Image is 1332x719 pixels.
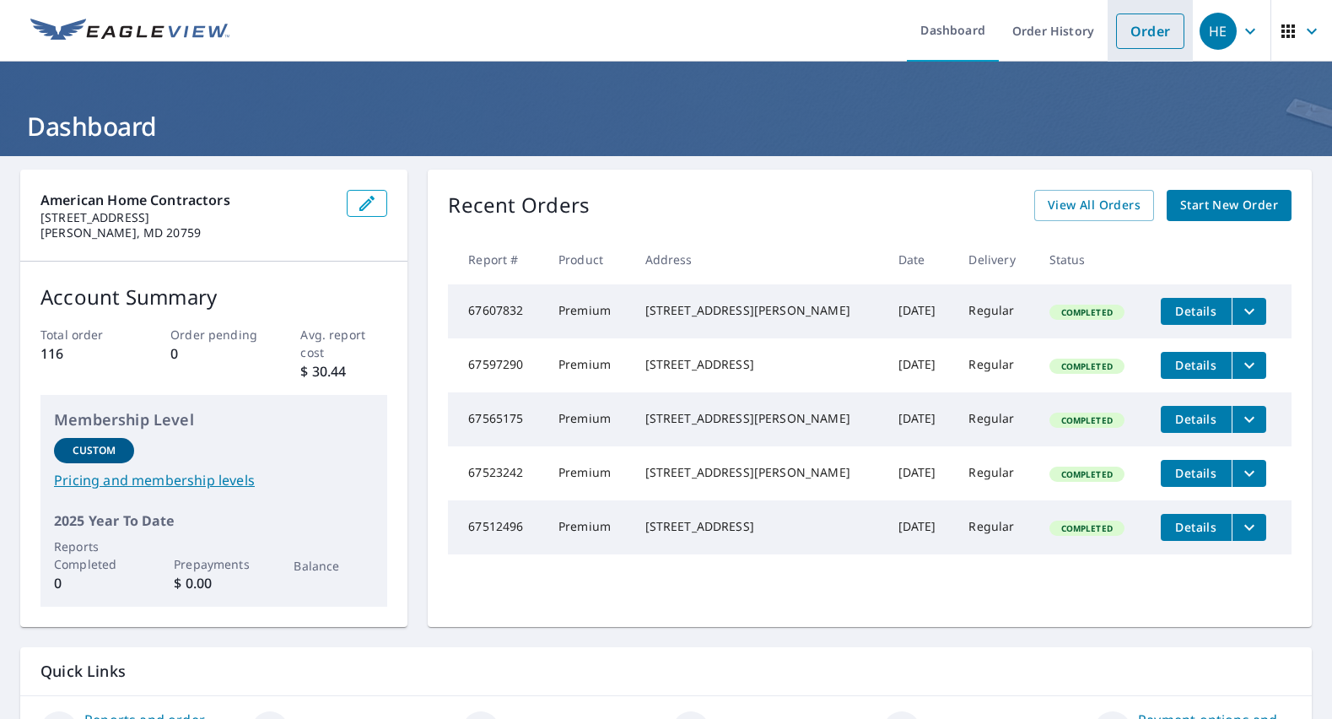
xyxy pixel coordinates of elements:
[40,661,1292,682] p: Quick Links
[1034,190,1154,221] a: View All Orders
[885,284,956,338] td: [DATE]
[54,470,374,490] a: Pricing and membership levels
[448,190,590,221] p: Recent Orders
[645,356,871,373] div: [STREET_ADDRESS]
[170,326,257,343] p: Order pending
[40,343,127,364] p: 116
[1051,360,1123,372] span: Completed
[632,235,885,284] th: Address
[300,361,387,381] p: $ 30.44
[174,573,254,593] p: $ 0.00
[54,538,134,573] p: Reports Completed
[545,392,632,446] td: Premium
[40,282,387,312] p: Account Summary
[885,235,956,284] th: Date
[885,338,956,392] td: [DATE]
[448,392,545,446] td: 67565175
[645,302,871,319] div: [STREET_ADDRESS][PERSON_NAME]
[545,446,632,500] td: Premium
[294,557,374,575] p: Balance
[174,555,254,573] p: Prepayments
[1232,460,1266,487] button: filesDropdownBtn-67523242
[645,518,871,535] div: [STREET_ADDRESS]
[1180,195,1278,216] span: Start New Order
[1161,352,1232,379] button: detailsBtn-67597290
[448,446,545,500] td: 67523242
[955,338,1035,392] td: Regular
[1232,352,1266,379] button: filesDropdownBtn-67597290
[1161,514,1232,541] button: detailsBtn-67512496
[1161,460,1232,487] button: detailsBtn-67523242
[1051,468,1123,480] span: Completed
[20,109,1312,143] h1: Dashboard
[885,500,956,554] td: [DATE]
[1051,414,1123,426] span: Completed
[448,338,545,392] td: 67597290
[1161,406,1232,433] button: detailsBtn-67565175
[1232,406,1266,433] button: filesDropdownBtn-67565175
[40,225,333,241] p: [PERSON_NAME], MD 20759
[545,500,632,554] td: Premium
[955,392,1035,446] td: Regular
[40,190,333,210] p: American Home Contractors
[1167,190,1292,221] a: Start New Order
[545,235,632,284] th: Product
[54,573,134,593] p: 0
[1232,298,1266,325] button: filesDropdownBtn-67607832
[54,511,374,531] p: 2025 Year To Date
[40,326,127,343] p: Total order
[1171,411,1221,427] span: Details
[1051,306,1123,318] span: Completed
[170,343,257,364] p: 0
[1161,298,1232,325] button: detailsBtn-67607832
[955,446,1035,500] td: Regular
[1171,465,1221,481] span: Details
[1051,522,1123,534] span: Completed
[30,19,229,44] img: EV Logo
[1171,519,1221,535] span: Details
[645,464,871,481] div: [STREET_ADDRESS][PERSON_NAME]
[955,284,1035,338] td: Regular
[40,210,333,225] p: [STREET_ADDRESS]
[545,284,632,338] td: Premium
[448,500,545,554] td: 67512496
[1171,357,1221,373] span: Details
[545,338,632,392] td: Premium
[73,443,116,458] p: Custom
[955,235,1035,284] th: Delivery
[54,408,374,431] p: Membership Level
[1036,235,1147,284] th: Status
[1232,514,1266,541] button: filesDropdownBtn-67512496
[1116,14,1184,49] a: Order
[448,284,545,338] td: 67607832
[1171,303,1221,319] span: Details
[645,410,871,427] div: [STREET_ADDRESS][PERSON_NAME]
[955,500,1035,554] td: Regular
[300,326,387,361] p: Avg. report cost
[885,446,956,500] td: [DATE]
[448,235,545,284] th: Report #
[885,392,956,446] td: [DATE]
[1048,195,1141,216] span: View All Orders
[1200,13,1237,50] div: HE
